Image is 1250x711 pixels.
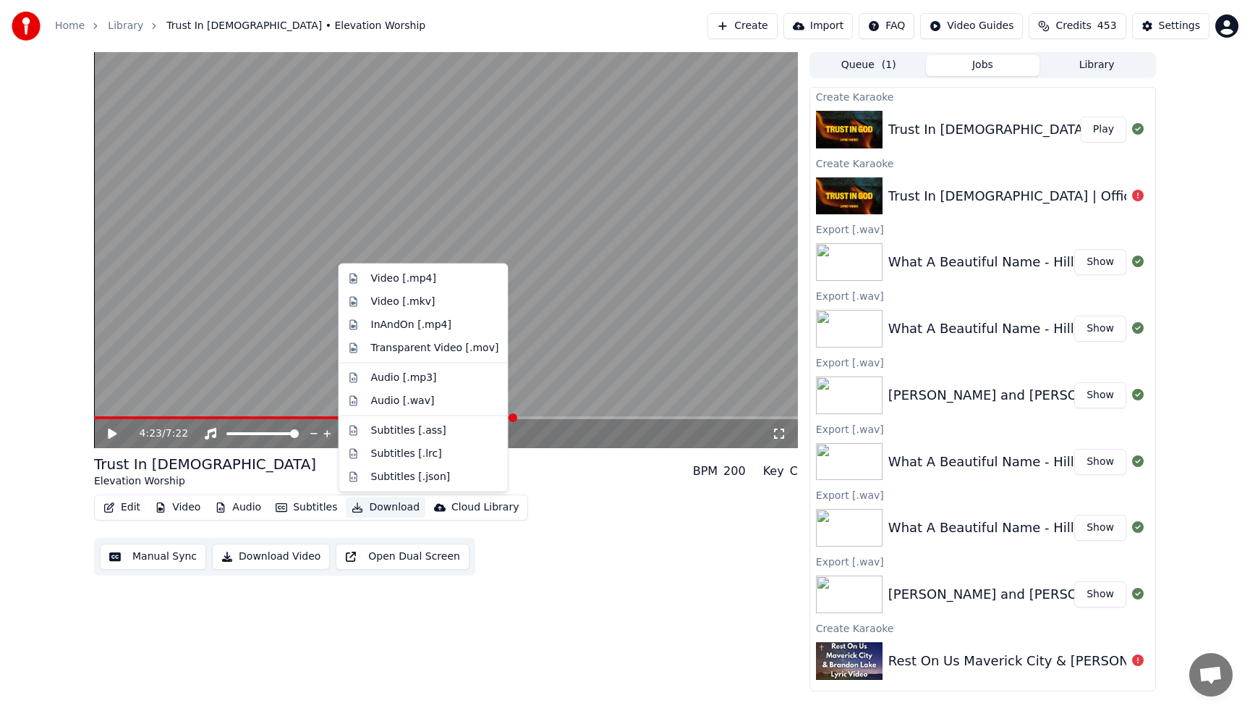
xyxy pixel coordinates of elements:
div: Transparent Video [.mov] [371,340,499,355]
div: Elevation Worship [94,474,316,489]
div: BPM [693,463,718,480]
button: Credits453 [1029,13,1126,39]
div: InAndOn [.mp4] [371,317,452,332]
div: Export [.wav] [810,486,1155,503]
span: Credits [1055,19,1091,33]
div: What A Beautiful Name - Hillsong Worship - Lyric Video [888,252,1246,272]
div: 200 [723,463,746,480]
div: Video [.mp4] [371,272,436,286]
div: Open chat [1189,653,1233,697]
button: Download Video [212,544,330,570]
button: Library [1039,55,1154,76]
button: Import [783,13,853,39]
div: Export [.wav] [810,420,1155,437]
div: Export [.wav] [810,287,1155,304]
div: Create Karaoke [810,619,1155,636]
div: [PERSON_NAME] and [PERSON_NAME] - But The Cross [888,584,1241,605]
a: Library [108,19,143,33]
span: 7:22 [166,426,188,441]
button: Show [1074,382,1126,408]
div: Subtitles [.json] [371,469,451,484]
span: 4:23 [140,426,162,441]
div: Settings [1159,19,1200,33]
button: Show [1074,515,1126,541]
div: Export [.wav] [810,353,1155,371]
div: What A Beautiful Name - Hillsong Worship [888,452,1162,472]
div: Trust In [DEMOGRAPHIC_DATA] [94,454,316,474]
button: Subtitles [270,497,343,518]
button: Audio [209,497,267,518]
div: Subtitles [.lrc] [371,446,442,460]
div: Create Karaoke [810,154,1155,172]
button: Edit [98,497,146,518]
div: Video [.mkv] [371,294,435,308]
button: Show [1074,581,1126,607]
button: Queue [812,55,926,76]
button: Play [1081,117,1126,143]
button: Open Dual Screen [336,544,469,570]
div: Export [.wav] [810,220,1155,237]
button: Download [346,497,425,518]
div: Create Karaoke [810,88,1155,105]
button: Show [1074,449,1126,475]
div: Key [763,463,784,480]
a: Home [55,19,85,33]
nav: breadcrumb [55,19,425,33]
div: What A Beautiful Name - Hillsong Worship - Lyric Video [888,518,1246,538]
span: ( 1 ) [882,58,896,72]
button: Manual Sync [100,544,206,570]
div: Export [.wav] [810,552,1155,570]
div: C [790,463,798,480]
button: Show [1074,316,1126,342]
button: Jobs [926,55,1040,76]
div: / [140,426,174,441]
div: Audio [.wav] [371,393,435,408]
span: 453 [1097,19,1117,33]
button: Settings [1132,13,1209,39]
span: Trust In [DEMOGRAPHIC_DATA] • Elevation Worship [166,19,425,33]
div: Create Karaoke [810,686,1155,703]
button: Video [149,497,206,518]
div: Subtitles [.ass] [371,423,446,437]
div: What A Beautiful Name - Hillsong Worship [888,319,1162,339]
div: Rest On Us Maverick City & [PERSON_NAME] Lyrics [888,651,1220,671]
div: Cloud Library [451,500,519,515]
button: FAQ [859,13,914,39]
div: Audio [.mp3] [371,370,437,384]
div: [PERSON_NAME] and [PERSON_NAME] - But The Cross [888,385,1241,405]
button: Create [707,13,778,39]
img: youka [12,12,41,41]
button: Show [1074,249,1126,275]
button: Video Guides [920,13,1023,39]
